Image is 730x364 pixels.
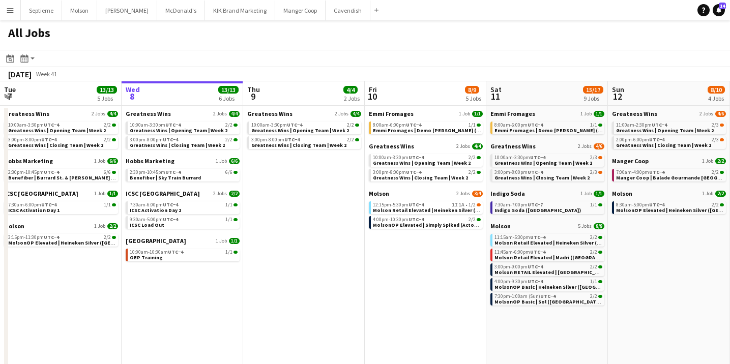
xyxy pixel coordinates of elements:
span: Wed [126,85,140,94]
span: UTC−4 [408,154,424,161]
span: Manger Coop [612,157,649,165]
a: ICSC [GEOGRAPHIC_DATA]2 Jobs2/2 [126,190,240,197]
span: 10:00am-3:30pm [251,123,302,128]
span: 2/2 [104,123,111,128]
a: 8:30am-5:00pmUTC−42/2MolsonOP Elevated | Heineken Silver ([GEOGRAPHIC_DATA][PERSON_NAME], [GEOGRA... [616,201,724,213]
span: ICSC Activation Day 2 [130,207,181,214]
a: Manger Coop1 Job2/2 [612,157,726,165]
div: 2 Jobs [344,95,360,102]
span: Fri [369,85,377,94]
span: 1 Job [94,158,105,164]
span: 1/1 [598,124,602,127]
span: Greatness Wins | Closing Team | Week 2 [373,174,468,181]
span: 2/2 [347,137,354,142]
span: 1/1 [590,279,597,284]
span: 2 Jobs [456,191,470,197]
span: 13/13 [218,86,239,94]
span: MolsonOP Basic | Sol (St-Jérôme, QC) [494,298,697,305]
span: 10:00am-3:30pm [8,123,59,128]
span: Molson Retail Elevated | Heineken Silver (DDO, QC) [494,239,664,246]
span: 2/2 [355,124,359,127]
span: 2/2 [112,124,116,127]
span: 8:00am-6:00pm [494,123,543,128]
span: 6/6 [233,171,238,174]
span: 7 [3,90,16,102]
span: 2/3 [590,170,597,175]
div: 9 Jobs [583,95,603,102]
div: 4 Jobs [708,95,724,102]
span: Indigo Soda [490,190,525,197]
span: 2 Jobs [92,111,105,117]
span: Sun [612,85,624,94]
span: 4/4 [343,86,358,94]
a: 11:00am-2:30pmUTC−42/3Greatness Wins | Opening Team | Week 2 [616,122,724,133]
span: 2/3 [590,155,597,160]
div: 5 Jobs [465,95,481,102]
span: 8/9 [465,86,479,94]
span: 2/2 [715,158,726,164]
span: 2 Jobs [213,191,227,197]
a: 11:15am-5:30pmUTC−42/2Molson Retail Elevated | Heineken Silver (DDO, [GEOGRAPHIC_DATA]) [494,234,602,246]
span: 1 Job [94,191,105,197]
span: 2/2 [715,191,726,197]
span: 15/17 [583,86,603,94]
span: UTC−4 [44,122,59,128]
span: UTC−4 [649,136,664,143]
button: McDonald's [157,1,205,20]
span: UTC−4 [530,234,545,240]
span: UTC−4 [649,201,664,208]
span: 10:00am-10:30am [130,250,183,255]
span: 9:30am-5:00pm [130,217,178,222]
span: 6/6 [225,170,232,175]
div: [GEOGRAPHIC_DATA]1 Job1/110:00am-10:30amUTC−41/1OEP Training [126,237,240,263]
span: 4/4 [229,111,240,117]
span: 2/3 [720,138,724,141]
a: 3:00pm-8:00pmUTC−42/3Greatness Wins | Closing Team | Week 2 [494,169,602,180]
span: UTC−7 [528,201,543,208]
span: 7:00am-4:00pm [616,170,664,175]
span: Emmi Fromages [490,110,535,117]
span: UTC−4 [528,278,543,285]
span: MolsonOP Basic | Heineken Silver (Calgary, AB) [494,284,687,290]
a: 12:15pm-5:30pmUTC−41I1A•1/2Molson Retail Elevated | Heineken Silver ([GEOGRAPHIC_DATA][PERSON_NAM... [373,201,481,213]
div: Molson2 Jobs3/412:15pm-5:30pmUTC−41I1A•1/2Molson Retail Elevated | Heineken Silver ([GEOGRAPHIC_D... [369,190,483,231]
span: 2/2 [590,235,597,240]
span: Greatness Wins | Closing Team | Week 2 [494,174,590,181]
span: 3:00pm-9:00pm [494,264,543,269]
span: UTC−4 [408,216,424,223]
button: Septieme [21,1,62,20]
a: 2:30pm-10:45pmUTC−46/6Benefiber | Sky Train Burrard [130,169,238,180]
span: UTC−4 [406,169,421,175]
a: 7:30pm-1:00am (Sun)UTC−42/2MolsonOP Basic | Sol ([GEOGRAPHIC_DATA][PERSON_NAME], [GEOGRAPHIC_DATA]) [494,293,602,305]
a: 7:00am-4:00pmUTC−42/2Manger Coop | Balade Gourmande [GEOGRAPHIC_DATA] ([GEOGRAPHIC_DATA], [GEOGRA... [616,169,724,180]
span: 1 Job [216,238,227,244]
a: Molson1 Job2/2 [612,190,726,197]
div: Molson1 Job2/28:30am-5:00pmUTC−42/2MolsonOP Elevated | Heineken Silver ([GEOGRAPHIC_DATA][PERSON_... [612,190,726,216]
div: Greatness Wins2 Jobs4/610:00am-3:30pmUTC−42/3Greatness Wins | Opening Team | Week 23:00pm-8:00pmU... [490,142,604,190]
span: 1/1 [104,202,111,207]
span: 8:30am-5:00pm [616,202,664,207]
span: 1/1 [590,123,597,128]
span: ICSC Activation Day 1 [8,207,60,214]
span: UTC−4 [649,169,664,175]
a: 10:00am-3:30pmUTC−42/2Greatness Wins | Opening Team | Week 2 [373,154,481,166]
span: 10 [367,90,377,102]
span: Molson [369,190,389,197]
span: UTC−4 [44,234,59,240]
span: MolsonOP Elevated | Simply Spiked (Acton, ON) [373,222,533,228]
span: 1/1 [590,202,597,207]
span: 1/2 [469,202,476,207]
a: Molson5 Jobs9/9 [490,222,604,230]
span: Emmi Fromages | Demo Bourassa (Ste-Agathe, QC) [494,127,705,134]
a: 10:00am-3:30pmUTC−42/2Greatness Wins | Opening Team | Week 2 [130,122,238,133]
span: Greatness Wins | Closing Team | Week 2 [616,142,711,148]
span: 2:30pm-10:45pm [8,170,59,175]
div: ICSC [GEOGRAPHIC_DATA]1 Job1/17:30am-6:00pmUTC−41/1ICSC Activation Day 1 [4,190,118,222]
span: 9 [246,90,260,102]
span: UTC−4 [652,122,667,128]
span: Greatness Wins | Closing Team | Week 2 [251,142,346,148]
span: 1/1 [229,238,240,244]
span: UTC−4 [163,216,178,223]
a: 8:00am-6:00pmUTC−41/1Emmi Fromages | Demo [PERSON_NAME] ([GEOGRAPHIC_DATA], [GEOGRAPHIC_DATA]) [494,122,602,133]
span: UTC−4 [163,136,178,143]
